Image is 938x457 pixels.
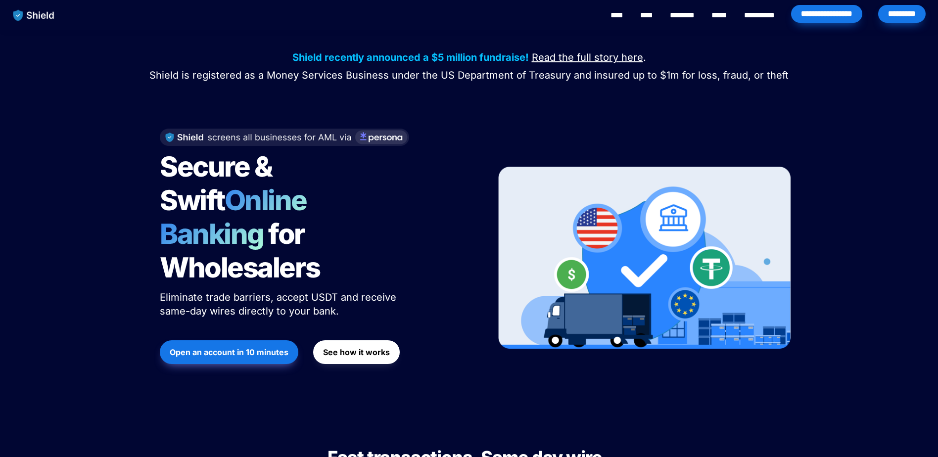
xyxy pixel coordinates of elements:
img: website logo [8,5,59,26]
span: Shield is registered as a Money Services Business under the US Department of Treasury and insured... [149,69,789,81]
a: Open an account in 10 minutes [160,335,298,369]
span: Eliminate trade barriers, accept USDT and receive same-day wires directly to your bank. [160,291,399,317]
strong: See how it works [323,347,390,357]
span: for Wholesalers [160,217,320,284]
a: here [621,53,643,63]
span: Online Banking [160,183,317,251]
a: See how it works [313,335,400,369]
span: Secure & Swift [160,150,277,217]
u: Read the full story [532,51,618,63]
span: . [643,51,646,63]
u: here [621,51,643,63]
strong: Open an account in 10 minutes [170,347,288,357]
strong: Shield recently announced a $5 million fundraise! [292,51,529,63]
a: Read the full story [532,53,618,63]
button: See how it works [313,340,400,364]
button: Open an account in 10 minutes [160,340,298,364]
